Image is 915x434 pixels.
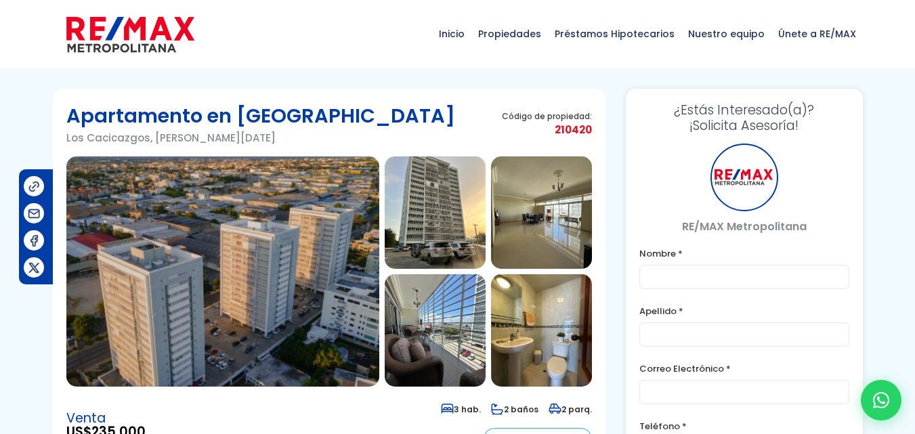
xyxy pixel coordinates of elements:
span: Inicio [432,14,471,54]
span: 2 parq. [549,404,592,415]
img: Apartamento en Los Cacicazgos [491,156,592,269]
span: 2 baños [491,404,538,415]
p: RE/MAX Metropolitana [639,218,849,235]
span: Venta [66,412,146,425]
img: Apartamento en Los Cacicazgos [385,156,486,269]
span: Nuestro equipo [681,14,771,54]
p: Los Cacicazgos, [PERSON_NAME][DATE] [66,129,455,146]
div: RE/MAX Metropolitana [710,144,778,211]
img: Compartir [27,261,41,275]
img: Apartamento en Los Cacicazgos [385,274,486,387]
h1: Apartamento en [GEOGRAPHIC_DATA] [66,102,455,129]
span: ¿Estás Interesado(a)? [639,102,849,118]
img: Compartir [27,179,41,194]
span: Únete a RE/MAX [771,14,863,54]
img: Apartamento en Los Cacicazgos [491,274,592,387]
span: 3 hab. [441,404,481,415]
label: Correo Electrónico * [639,360,849,377]
img: Compartir [27,207,41,221]
img: Apartamento en Los Cacicazgos [66,156,379,387]
img: Compartir [27,234,41,248]
label: Apellido * [639,303,849,320]
span: Código de propiedad: [502,111,592,121]
span: Préstamos Hipotecarios [548,14,681,54]
label: Nombre * [639,245,849,262]
h3: ¡Solicita Asesoría! [639,102,849,133]
span: Propiedades [471,14,548,54]
span: 210420 [502,121,592,138]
